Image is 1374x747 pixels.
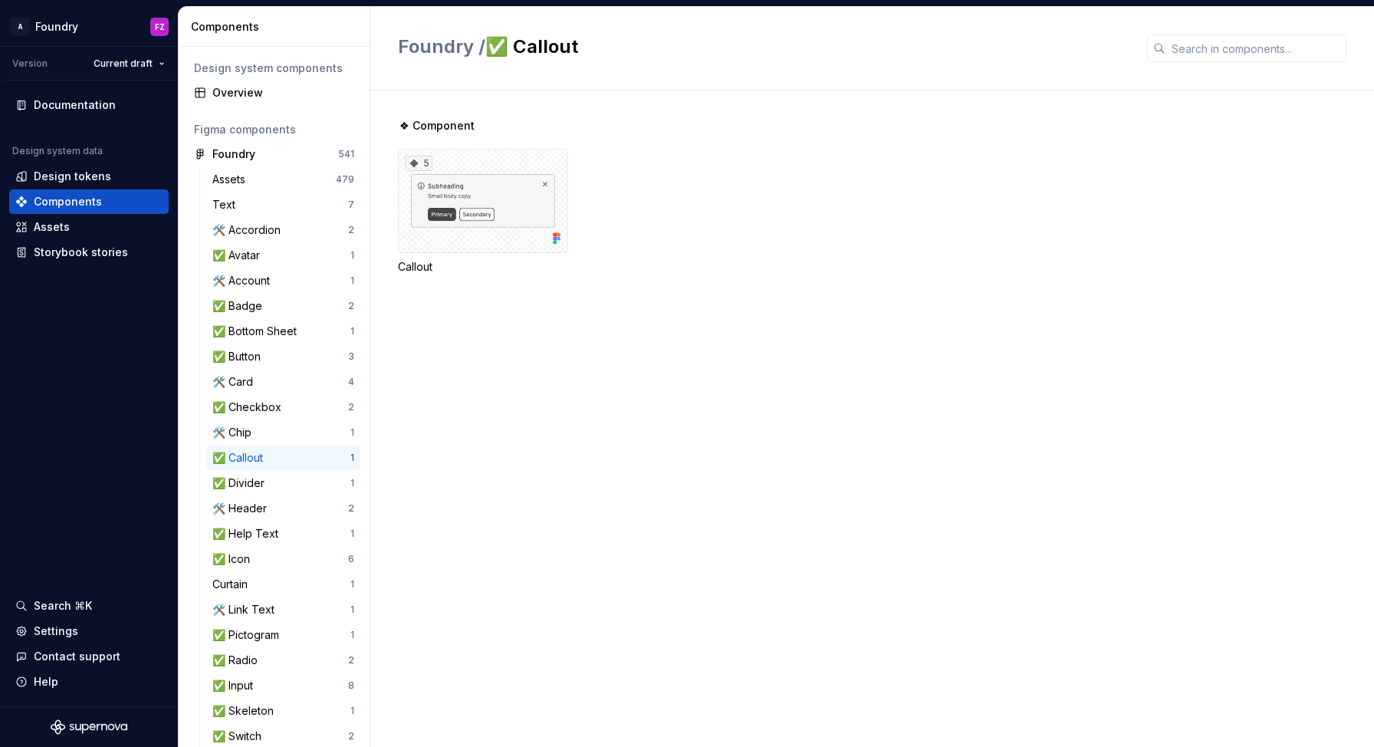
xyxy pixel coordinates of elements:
a: ✅ Callout1 [206,446,360,470]
a: ✅ Icon6 [206,547,360,571]
div: 1 [350,452,354,464]
div: 🛠️ Link Text [212,602,281,617]
a: 🛠️ Account1 [206,268,360,293]
a: 🛠️ Chip1 [206,420,360,445]
div: ✅ Radio [212,653,264,668]
div: 🛠️ Accordion [212,222,287,238]
div: Documentation [34,97,116,113]
div: Storybook stories [34,245,128,260]
div: Callout [398,259,568,275]
div: ✅ Input [212,678,259,693]
div: 1 [350,705,354,717]
a: ✅ Help Text1 [206,522,360,546]
div: Help [34,674,58,689]
div: 🛠️ Account [212,273,276,288]
div: Settings [34,624,78,639]
div: ✅ Callout [212,450,269,466]
a: Supernova Logo [51,719,127,735]
div: Design tokens [34,169,111,184]
a: ✅ Avatar1 [206,243,360,268]
div: Design system components [194,61,354,76]
a: ✅ Divider1 [206,471,360,495]
a: ✅ Checkbox2 [206,395,360,420]
div: 2 [348,502,354,515]
a: 🛠️ Card4 [206,370,360,394]
div: ✅ Switch [212,729,268,744]
div: 1 [350,629,354,641]
div: Components [191,19,363,35]
div: 🛠️ Card [212,374,259,390]
div: ✅ Bottom Sheet [212,324,303,339]
a: Design tokens [9,164,169,189]
div: 🛠️ Chip [212,425,258,440]
a: ✅ Bottom Sheet1 [206,319,360,344]
div: 1 [350,325,354,337]
a: Assets479 [206,167,360,192]
div: ✅ Avatar [212,248,266,263]
input: Search in components... [1165,35,1346,62]
span: ❖ Component [399,118,475,133]
div: 2 [348,730,354,742]
div: ✅ Badge [212,298,268,314]
button: Search ⌘K [9,594,169,618]
div: 2 [348,300,354,312]
a: 🛠️ Header2 [206,496,360,521]
div: Design system data [12,145,103,157]
a: Overview [188,81,360,105]
a: ✅ Badge2 [206,294,360,318]
div: 1 [350,604,354,616]
a: 🛠️ Link Text1 [206,597,360,622]
button: AFoundryFZ [3,10,175,43]
div: 479 [336,173,354,186]
div: 5Callout [398,149,568,275]
div: Assets [212,172,251,187]
button: Help [9,670,169,694]
a: Foundry541 [188,142,360,166]
div: Overview [212,85,354,100]
a: ✅ Radio2 [206,648,360,673]
span: Foundry / [398,35,485,58]
div: 1 [350,578,354,591]
div: 541 [338,148,354,160]
div: Contact support [34,649,120,664]
div: A [11,18,29,36]
div: ✅ Button [212,349,267,364]
div: Foundry [35,19,78,35]
div: FZ [155,21,165,33]
a: 🛠️ Accordion2 [206,218,360,242]
div: 8 [348,680,354,692]
button: Contact support [9,644,169,669]
span: Current draft [94,58,153,70]
a: ✅ Button3 [206,344,360,369]
div: Search ⌘K [34,598,92,614]
div: Foundry [212,146,255,162]
a: Assets [9,215,169,239]
div: ✅ Checkbox [212,400,288,415]
div: 2 [348,224,354,236]
div: ✅ Pictogram [212,627,285,643]
a: Text7 [206,193,360,217]
div: 🛠️ Header [212,501,273,516]
div: 1 [350,528,354,540]
div: Curtain [212,577,254,592]
div: Components [34,194,102,209]
a: ✅ Input8 [206,673,360,698]
div: ✅ Divider [212,476,271,491]
button: Current draft [87,53,172,74]
div: 1 [350,426,354,439]
div: ✅ Icon [212,551,256,567]
a: Storybook stories [9,240,169,265]
div: 4 [348,376,354,388]
div: ✅ Skeleton [212,703,280,719]
div: 2 [348,654,354,666]
div: Text [212,197,242,212]
div: Version [12,58,48,70]
a: Settings [9,619,169,643]
a: Components [9,189,169,214]
div: 1 [350,477,354,489]
div: 5 [405,156,432,171]
div: ✅ Help Text [212,526,284,541]
div: 6 [348,553,354,565]
h2: ✅ Callout [398,35,1129,59]
div: 1 [350,249,354,262]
